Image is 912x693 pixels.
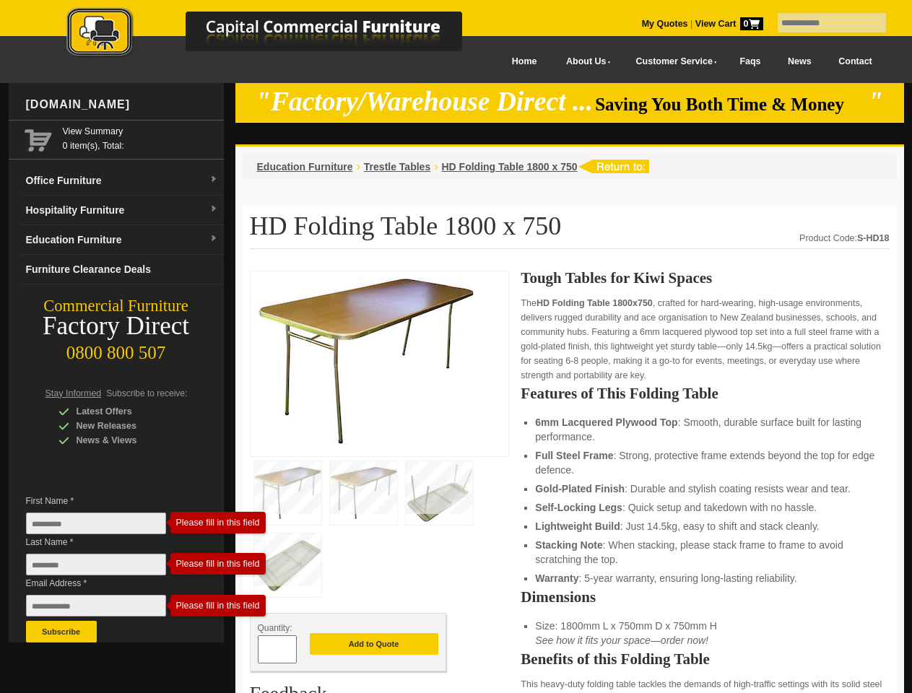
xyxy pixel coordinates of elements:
h2: Features of This Folding Table [521,386,889,401]
div: Please fill in this field [176,559,260,569]
li: : Quick setup and takedown with no hassle. [535,500,874,515]
div: 0800 800 507 [9,336,224,363]
img: dropdown [209,175,218,184]
strong: Stacking Note [535,539,602,551]
a: About Us [550,45,620,78]
li: : Smooth, durable surface built for lasting performance. [535,415,874,444]
div: Product Code: [799,231,889,245]
a: Hospitality Furnituredropdown [20,196,224,225]
img: dropdown [209,205,218,214]
a: Customer Service [620,45,726,78]
strong: Lightweight Build [535,520,620,532]
p: The , crafted for hard-wearing, high-usage environments, delivers rugged durability and ace organ... [521,296,889,383]
li: : Durable and stylish coating resists wear and tear. [535,481,874,496]
span: Subscribe to receive: [106,388,187,398]
a: News [774,45,825,78]
input: Email Address * [26,595,166,616]
a: View Summary [63,124,218,139]
li: : 5-year warranty, ensuring long-lasting reliability. [535,571,874,585]
div: Please fill in this field [176,601,260,611]
h2: Tough Tables for Kiwi Spaces [521,271,889,285]
strong: S-HD18 [857,233,889,243]
strong: HD Folding Table 1800x750 [537,298,653,308]
span: Saving You Both Time & Money [595,95,866,114]
a: Education Furnituredropdown [20,225,224,255]
a: HD Folding Table 1800 x 750 [442,161,578,173]
div: Commercial Furniture [9,296,224,316]
span: Quantity: [258,623,292,633]
strong: 6mm Lacquered Plywood Top [535,417,677,428]
li: Size: 1800mm L x 750mm D x 750mm H [535,619,874,648]
div: Factory Direct [9,316,224,336]
strong: View Cart [695,19,763,29]
input: Last Name * [26,554,166,575]
strong: Full Steel Frame [535,450,613,461]
span: 0 item(s), Total: [63,124,218,151]
span: 0 [740,17,763,30]
li: : Just 14.5kg, easy to shift and stack cleanly. [535,519,874,533]
strong: Gold-Plated Finish [535,483,625,494]
em: " [868,87,883,116]
em: See how it fits your space—order now! [535,635,708,646]
img: dropdown [209,235,218,243]
div: New Releases [58,419,196,433]
a: Contact [825,45,885,78]
img: Capital Commercial Furniture Logo [27,7,532,60]
span: Stay Informed [45,388,102,398]
li: › [434,160,438,174]
span: First Name * [26,494,188,508]
div: Please fill in this field [176,518,260,528]
div: [DOMAIN_NAME] [20,83,224,126]
a: Furniture Clearance Deals [20,255,224,284]
button: Add to Quote [310,633,438,655]
a: Office Furnituredropdown [20,166,224,196]
li: : When stacking, please stack frame to frame to avoid scratching the top. [535,538,874,567]
a: Trestle Tables [364,161,430,173]
em: "Factory/Warehouse Direct ... [256,87,593,116]
span: Email Address * [26,576,188,590]
div: News & Views [58,433,196,448]
div: Latest Offers [58,404,196,419]
a: Capital Commercial Furniture Logo [27,7,532,64]
a: Education Furniture [257,161,353,173]
img: return to [578,160,649,173]
li: : Strong, protective frame extends beyond the top for edge defence. [535,448,874,477]
span: Last Name * [26,535,188,549]
h2: Dimensions [521,590,889,604]
a: View Cart0 [692,19,763,29]
input: First Name * [26,513,166,534]
img: HD Folding Table 1800 x 750 [258,279,474,445]
a: Faqs [726,45,775,78]
button: Subscribe [26,621,97,642]
li: › [357,160,360,174]
strong: Self-Locking Legs [535,502,622,513]
h1: HD Folding Table 1800 x 750 [250,212,890,249]
a: My Quotes [642,19,688,29]
h2: Benefits of this Folding Table [521,652,889,666]
strong: Warranty [535,572,578,584]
